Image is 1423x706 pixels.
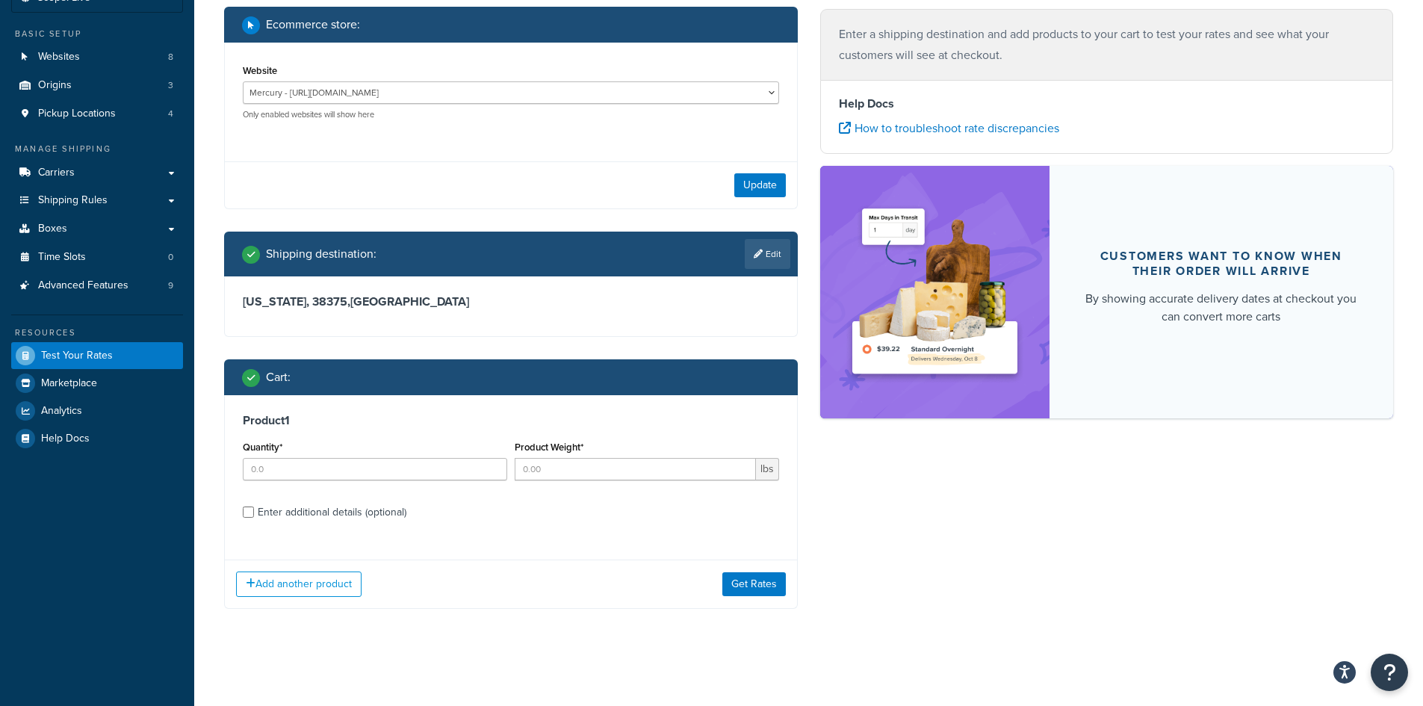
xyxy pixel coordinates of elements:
[243,458,507,480] input: 0.0
[243,65,277,76] label: Website
[11,215,183,243] a: Boxes
[38,51,80,64] span: Websites
[41,405,82,418] span: Analytics
[168,279,173,292] span: 9
[11,43,183,71] a: Websites8
[734,173,786,197] button: Update
[11,43,183,71] li: Websites
[11,28,183,40] div: Basic Setup
[38,108,116,120] span: Pickup Locations
[243,109,779,120] p: Only enabled websites will show here
[11,342,183,369] a: Test Your Rates
[11,100,183,128] li: Pickup Locations
[11,244,183,271] li: Time Slots
[11,425,183,452] a: Help Docs
[243,507,254,518] input: Enter additional details (optional)
[41,433,90,445] span: Help Docs
[38,194,108,207] span: Shipping Rules
[11,72,183,99] a: Origins3
[38,79,72,92] span: Origins
[236,572,362,597] button: Add another product
[1085,249,1358,279] div: Customers want to know when their order will arrive
[168,251,173,264] span: 0
[756,458,779,480] span: lbs
[38,223,67,235] span: Boxes
[515,442,583,453] label: Product Weight*
[11,272,183,300] a: Advanced Features9
[843,188,1027,396] img: feature-image-ddt-36eae7f7280da8017bfb280eaccd9c446f90b1fe08728e4019434db127062ab4.png
[515,458,756,480] input: 0.00
[266,371,291,384] h2: Cart :
[38,251,86,264] span: Time Slots
[41,350,113,362] span: Test Your Rates
[1085,290,1358,326] div: By showing accurate delivery dates at checkout you can convert more carts
[11,326,183,339] div: Resources
[168,51,173,64] span: 8
[266,247,376,261] h2: Shipping destination :
[839,120,1059,137] a: How to troubleshoot rate discrepancies
[11,100,183,128] a: Pickup Locations4
[41,377,97,390] span: Marketplace
[11,187,183,214] a: Shipping Rules
[839,95,1375,113] h4: Help Docs
[11,244,183,271] a: Time Slots0
[38,279,128,292] span: Advanced Features
[1371,654,1408,691] button: Open Resource Center
[243,413,779,428] h3: Product 1
[745,239,790,269] a: Edit
[258,502,406,523] div: Enter additional details (optional)
[11,159,183,187] a: Carriers
[266,18,360,31] h2: Ecommerce store :
[243,294,779,309] h3: [US_STATE], 38375 , [GEOGRAPHIC_DATA]
[11,370,183,397] a: Marketplace
[168,108,173,120] span: 4
[722,572,786,596] button: Get Rates
[839,24,1375,66] p: Enter a shipping destination and add products to your cart to test your rates and see what your c...
[11,272,183,300] li: Advanced Features
[11,72,183,99] li: Origins
[243,442,282,453] label: Quantity*
[11,397,183,424] a: Analytics
[168,79,173,92] span: 3
[11,143,183,155] div: Manage Shipping
[38,167,75,179] span: Carriers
